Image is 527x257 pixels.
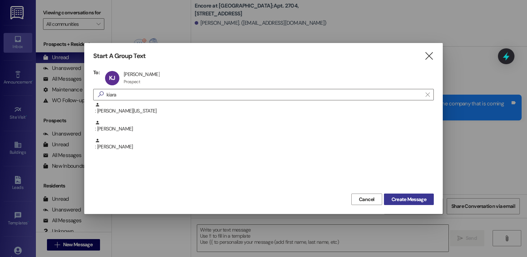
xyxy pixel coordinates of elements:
[95,120,434,133] div: : [PERSON_NAME]
[93,138,434,156] div: : [PERSON_NAME]
[95,102,434,115] div: : [PERSON_NAME][US_STATE]
[384,194,434,205] button: Create Message
[124,71,160,77] div: [PERSON_NAME]
[422,89,433,100] button: Clear text
[95,138,434,151] div: : [PERSON_NAME]
[124,79,140,85] div: Prospect
[93,120,434,138] div: : [PERSON_NAME]
[424,52,434,60] i: 
[93,52,146,60] h3: Start A Group Text
[351,194,382,205] button: Cancel
[93,69,100,76] h3: To:
[106,90,422,100] input: Search for any contact or apartment
[359,196,375,203] span: Cancel
[426,92,429,97] i: 
[95,91,106,98] i: 
[93,102,434,120] div: : [PERSON_NAME][US_STATE]
[391,196,426,203] span: Create Message
[109,74,115,82] span: KJ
